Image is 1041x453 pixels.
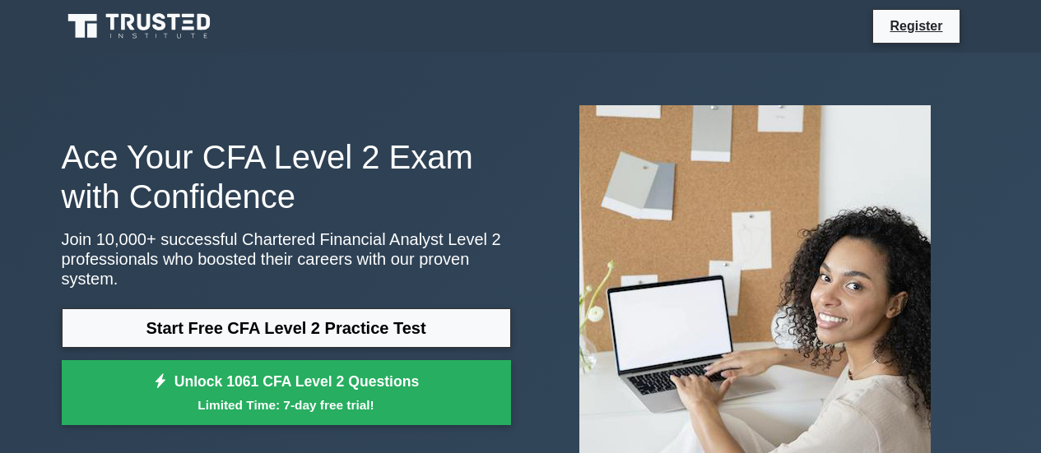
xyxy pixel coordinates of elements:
small: Limited Time: 7-day free trial! [82,395,490,414]
a: Unlock 1061 CFA Level 2 QuestionsLimited Time: 7-day free trial! [62,360,511,426]
a: Register [880,16,952,36]
p: Join 10,000+ successful Chartered Financial Analyst Level 2 professionals who boosted their caree... [62,229,511,289]
a: Start Free CFA Level 2 Practice Test [62,308,511,348]
h1: Ace Your CFA Level 2 Exam with Confidence [62,137,511,216]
